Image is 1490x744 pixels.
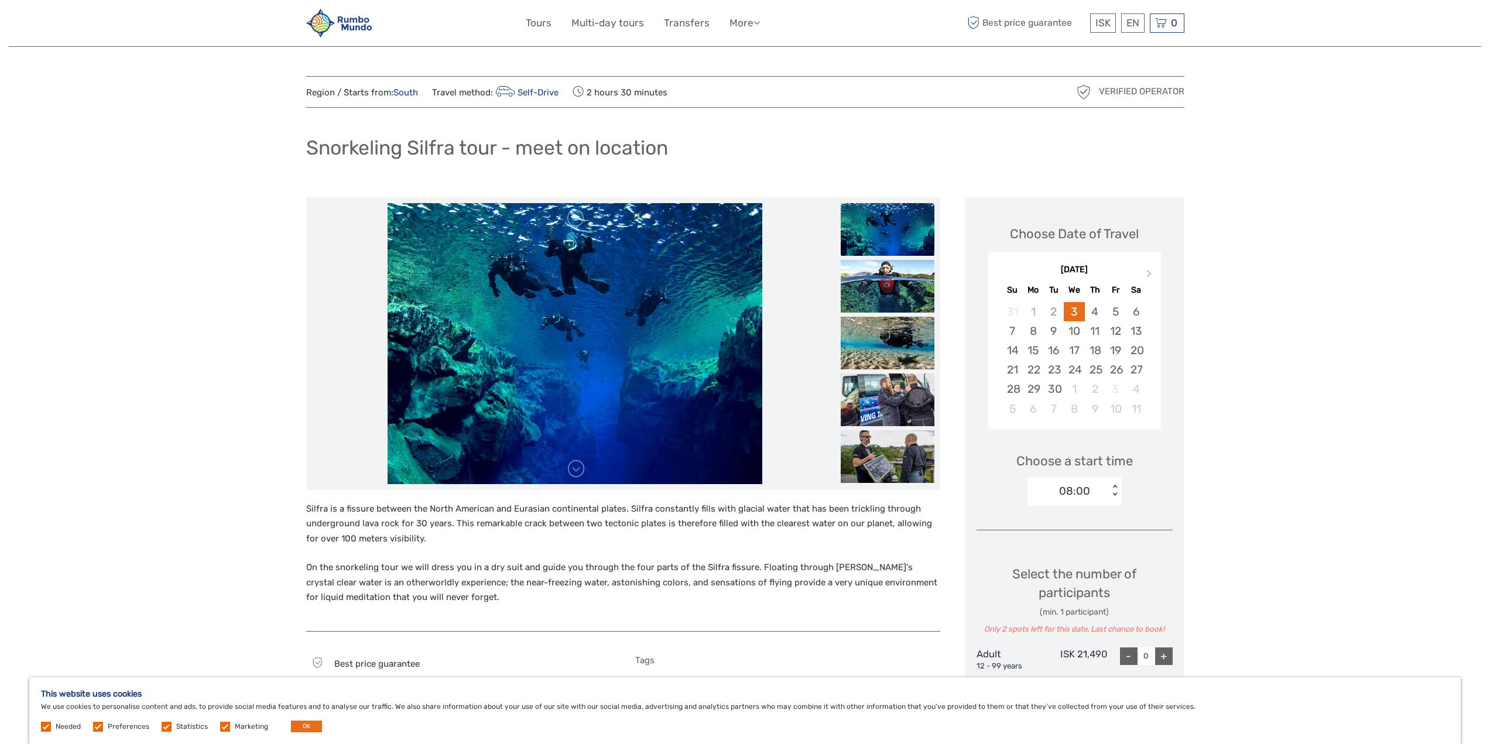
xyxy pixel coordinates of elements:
[1064,360,1084,379] div: Choose Wednesday, September 24th, 2025
[1120,647,1138,665] div: -
[1085,341,1105,360] div: Choose Thursday, September 18th, 2025
[1059,484,1090,499] div: 08:00
[1155,647,1173,665] div: +
[56,722,81,732] label: Needed
[1105,302,1126,321] div: Choose Friday, September 5th, 2025
[1105,282,1126,298] div: Fr
[526,15,552,32] a: Tours
[291,721,322,732] button: OK
[334,659,420,669] span: Best price guarantee
[306,87,418,99] span: Region / Starts from:
[108,722,149,732] label: Preferences
[988,264,1161,276] div: [DATE]
[841,203,934,256] img: b51a76dfee944a68954be81ad74a9d52_slider_thumbnail.jpeg
[841,260,934,313] img: 43916a3e6c744da3b2adb6a70764a48e_slider_thumbnail.jpeg
[977,624,1173,635] div: Only 2 spots left for this date. Last chance to book!
[1043,282,1064,298] div: Tu
[977,661,1042,672] div: 12 - 99 years
[1126,321,1146,341] div: Choose Saturday, September 13th, 2025
[1105,341,1126,360] div: Choose Friday, September 19th, 2025
[29,677,1461,744] div: We use cookies to personalise content and ads, to provide social media features and to analyse ou...
[1126,282,1146,298] div: Sa
[1126,379,1146,399] div: Choose Saturday, October 4th, 2025
[393,87,418,98] a: South
[1002,302,1023,321] div: Not available Sunday, August 31st, 2025
[1085,360,1105,379] div: Choose Thursday, September 25th, 2025
[977,647,1042,672] div: Adult
[1016,452,1133,470] span: Choose a start time
[1126,341,1146,360] div: Choose Saturday, September 20th, 2025
[1105,360,1126,379] div: Choose Friday, September 26th, 2025
[1023,341,1043,360] div: Choose Monday, September 15th, 2025
[1002,282,1023,298] div: Su
[1064,282,1084,298] div: We
[664,15,710,32] a: Transfers
[176,722,208,732] label: Statistics
[965,13,1087,33] span: Best price guarantee
[1023,379,1043,399] div: Choose Monday, September 29th, 2025
[432,84,559,100] span: Travel method:
[1095,17,1111,29] span: ISK
[1064,321,1084,341] div: Choose Wednesday, September 10th, 2025
[1023,282,1043,298] div: Mo
[306,502,940,547] p: Silfra is a fissure between the North American and Eurasian continental plates. Silfra constantly...
[1126,302,1146,321] div: Choose Saturday, September 6th, 2025
[977,565,1173,635] div: Select the number of participants
[992,302,1157,419] div: month 2025-09
[573,84,667,100] span: 2 hours 30 minutes
[1043,321,1064,341] div: Choose Tuesday, September 9th, 2025
[1043,360,1064,379] div: Choose Tuesday, September 23rd, 2025
[1126,399,1146,419] div: Choose Saturday, October 11th, 2025
[729,15,760,32] a: More
[1126,360,1146,379] div: Choose Saturday, September 27th, 2025
[1074,83,1093,101] img: verified_operator_grey_128.png
[388,203,762,484] img: b51a76dfee944a68954be81ad74a9d52_main_slider.jpeg
[1023,321,1043,341] div: Choose Monday, September 8th, 2025
[1110,485,1120,497] div: < >
[1042,647,1107,672] div: ISK 21,490
[977,606,1173,618] div: (min. 1 participant)
[1085,399,1105,419] div: Choose Thursday, October 9th, 2025
[1023,399,1043,419] div: Choose Monday, October 6th, 2025
[1085,379,1105,399] div: Choose Thursday, October 2nd, 2025
[1002,341,1023,360] div: Choose Sunday, September 14th, 2025
[571,15,644,32] a: Multi-day tours
[1085,282,1105,298] div: Th
[1064,379,1084,399] div: Choose Wednesday, October 1st, 2025
[1064,399,1084,419] div: Choose Wednesday, October 8th, 2025
[306,560,940,605] p: On the snorkeling tour we will dress you in a dry suit and guide you through the four parts of th...
[1002,399,1023,419] div: Choose Sunday, October 5th, 2025
[1105,379,1126,399] div: Not available Friday, October 3rd, 2025
[1023,302,1043,321] div: Not available Monday, September 1st, 2025
[1169,17,1179,29] span: 0
[1043,341,1064,360] div: Choose Tuesday, September 16th, 2025
[1105,321,1126,341] div: Choose Friday, September 12th, 2025
[1023,360,1043,379] div: Choose Monday, September 22nd, 2025
[841,430,934,483] img: e613c71ad6664b0bb15af262c1c92493_slider_thumbnail.jpeg
[1043,379,1064,399] div: Choose Tuesday, September 30th, 2025
[1043,302,1064,321] div: Not available Tuesday, September 2nd, 2025
[493,87,559,98] a: Self-Drive
[1099,85,1184,98] span: Verified Operator
[306,9,372,37] img: 1892-3cdabdab-562f-44e9-842e-737c4ae7dc0a_logo_small.jpg
[1002,321,1023,341] div: Choose Sunday, September 7th, 2025
[1002,360,1023,379] div: Choose Sunday, September 21st, 2025
[1010,225,1139,243] div: Choose Date of Travel
[1043,399,1064,419] div: Choose Tuesday, October 7th, 2025
[41,689,1449,699] h5: This website uses cookies
[1085,321,1105,341] div: Choose Thursday, September 11th, 2025
[1064,302,1084,321] div: Choose Wednesday, September 3rd, 2025
[841,317,934,369] img: da4a33bfd0594409ab4ac1f0782a4658_slider_thumbnail.jpeg
[1002,379,1023,399] div: Choose Sunday, September 28th, 2025
[306,136,668,160] h1: Snorkeling Silfra tour - meet on location
[635,655,940,666] h5: Tags
[1121,13,1145,33] div: EN
[1064,341,1084,360] div: Choose Wednesday, September 17th, 2025
[1141,267,1160,286] button: Next Month
[235,722,268,732] label: Marketing
[1085,302,1105,321] div: Choose Thursday, September 4th, 2025
[841,373,934,426] img: 9ca1d458bc764529ac6ffafe36aba9af_slider_thumbnail.jpeg
[1105,399,1126,419] div: Choose Friday, October 10th, 2025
